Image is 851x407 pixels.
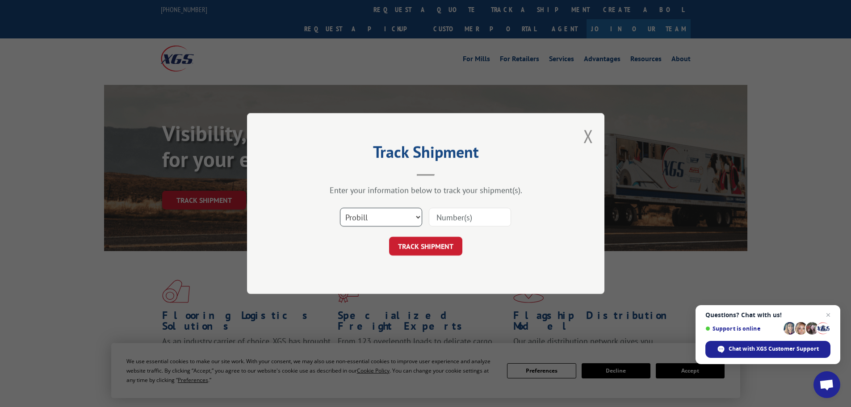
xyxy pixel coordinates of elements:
[729,345,819,353] span: Chat with XGS Customer Support
[705,325,780,332] span: Support is online
[823,310,834,320] span: Close chat
[389,237,462,256] button: TRACK SHIPMENT
[705,341,830,358] div: Chat with XGS Customer Support
[292,146,560,163] h2: Track Shipment
[813,371,840,398] div: Open chat
[292,185,560,195] div: Enter your information below to track your shipment(s).
[705,311,830,319] span: Questions? Chat with us!
[583,124,593,148] button: Close modal
[429,208,511,227] input: Number(s)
